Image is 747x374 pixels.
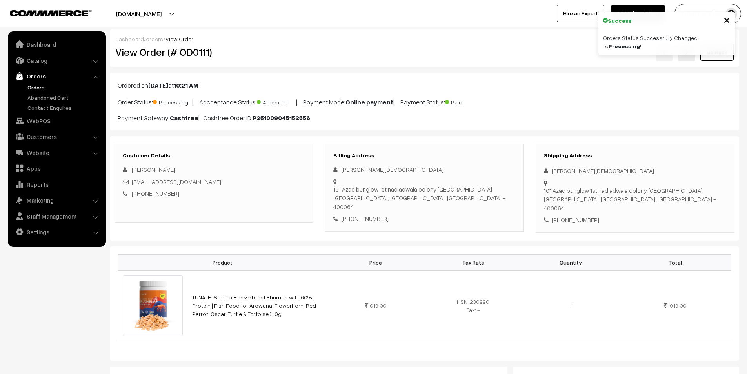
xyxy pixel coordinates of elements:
[10,53,103,68] a: Catalog
[445,96,484,106] span: Paid
[609,43,640,49] strong: Processing
[544,186,726,213] div: 101 Azad bunglow 1st nadiadwala colony [GEOGRAPHIC_DATA] [GEOGRAPHIC_DATA], [GEOGRAPHIC_DATA], [G...
[115,46,314,58] h2: View Order (# OD0111)
[345,98,393,106] b: Online payment
[165,36,193,42] span: View Order
[118,254,327,270] th: Product
[10,130,103,144] a: Customers
[10,37,103,51] a: Dashboard
[333,214,516,223] div: [PHONE_NUMBER]
[723,12,730,27] span: ×
[620,254,731,270] th: Total
[10,114,103,128] a: WebPOS
[424,254,522,270] th: Tax Rate
[10,177,103,192] a: Reports
[132,178,221,185] a: [EMAIL_ADDRESS][DOMAIN_NAME]
[725,8,737,20] img: user
[132,166,175,173] span: [PERSON_NAME]
[544,166,726,175] div: [PERSON_NAME][DEMOGRAPHIC_DATA]
[115,36,144,42] a: Dashboard
[170,114,198,122] b: Cashfree
[723,14,730,26] button: Close
[333,152,516,159] h3: Billing Address
[10,69,103,83] a: Orders
[153,96,192,106] span: Processing
[611,5,665,22] a: My Subscription
[10,161,103,175] a: Apps
[123,152,305,159] h3: Customer Details
[118,96,731,107] p: Order Status: | Accceptance Status: | Payment Mode: | Payment Status:
[333,165,516,174] div: [PERSON_NAME][DEMOGRAPHIC_DATA]
[89,4,189,24] button: [DOMAIN_NAME]
[25,83,103,91] a: Orders
[10,225,103,239] a: Settings
[522,254,620,270] th: Quantity
[118,113,731,122] p: Payment Gateway: | Cashfree Order ID:
[192,294,316,317] a: TUNAI E-Shrimp Freeze Dried Shrimps with 60% Protein | Fish Food for Arowana, Flowerhorn, Red Par...
[10,209,103,223] a: Staff Management
[123,275,183,336] img: 1280x1280-25g.jpg
[327,254,425,270] th: Price
[10,10,92,16] img: COMMMERCE
[333,185,516,212] div: 101 Azad bunglow 1st nadiadwala colony [GEOGRAPHIC_DATA] [GEOGRAPHIC_DATA], [GEOGRAPHIC_DATA], [G...
[115,35,734,43] div: / /
[570,302,572,309] span: 1
[608,16,632,25] strong: Success
[25,104,103,112] a: Contact Enquires
[365,302,387,309] span: 1019.00
[257,96,296,106] span: Accepted
[132,190,179,197] a: [PHONE_NUMBER]
[10,193,103,207] a: Marketing
[174,81,198,89] b: 10:21 AM
[557,5,604,22] a: Hire an Expert
[10,146,103,160] a: Website
[146,36,163,42] a: orders
[10,8,78,17] a: COMMMERCE
[148,81,168,89] b: [DATE]
[544,152,726,159] h3: Shipping Address
[25,93,103,102] a: Abandoned Cart
[253,114,310,122] b: P251009045152556
[457,298,489,313] span: HSN: 230990 Tax: -
[598,29,735,55] div: Orders Status Successfully Changed to !
[118,80,731,90] p: Ordered on at
[668,302,687,309] span: 1019.00
[544,215,726,224] div: [PHONE_NUMBER]
[674,4,741,24] button: Tunai Love for…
